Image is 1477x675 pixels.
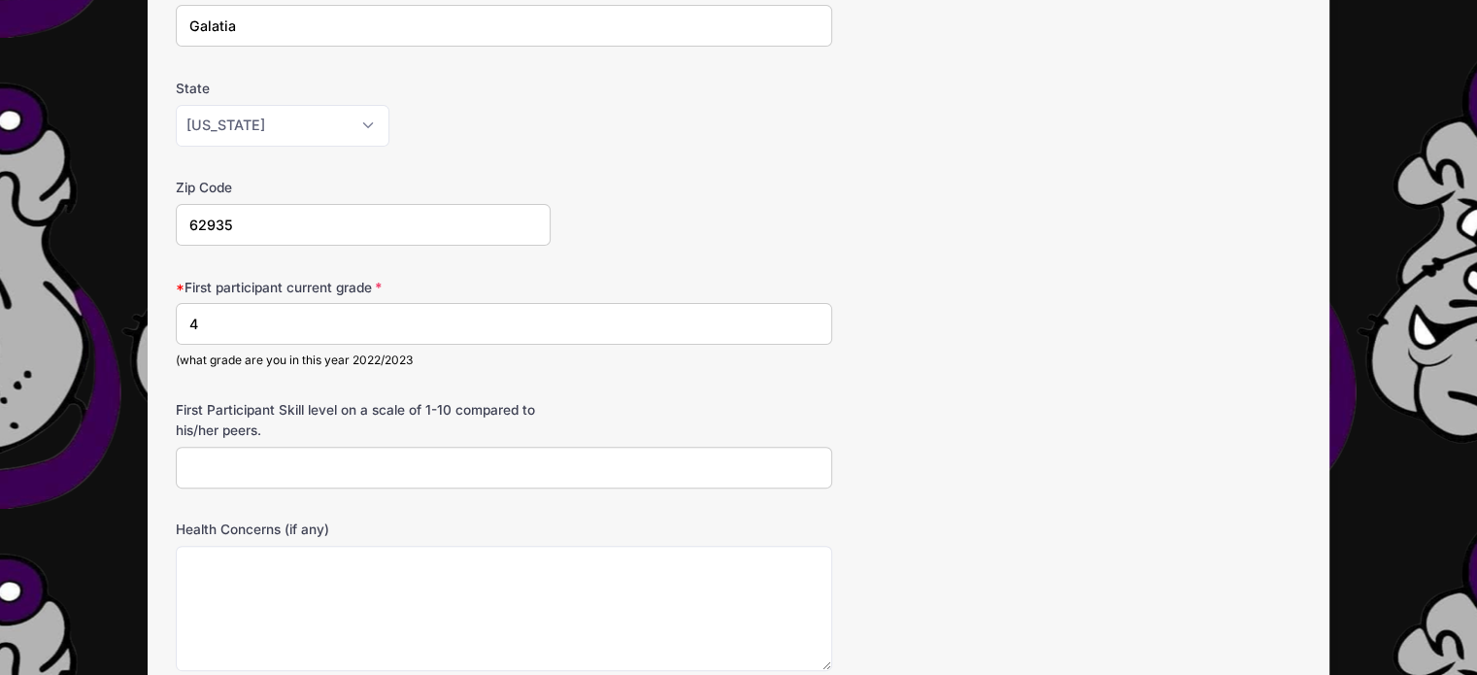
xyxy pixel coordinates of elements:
[176,400,551,440] label: First Participant Skill level on a scale of 1-10 compared to his/her peers.
[176,352,832,369] div: (what grade are you in this year 2022/2023
[176,178,551,197] label: Zip Code
[176,520,551,539] label: Health Concerns (if any)
[176,79,551,98] label: State
[176,204,551,246] input: xxxxx
[176,278,551,297] label: First participant current grade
